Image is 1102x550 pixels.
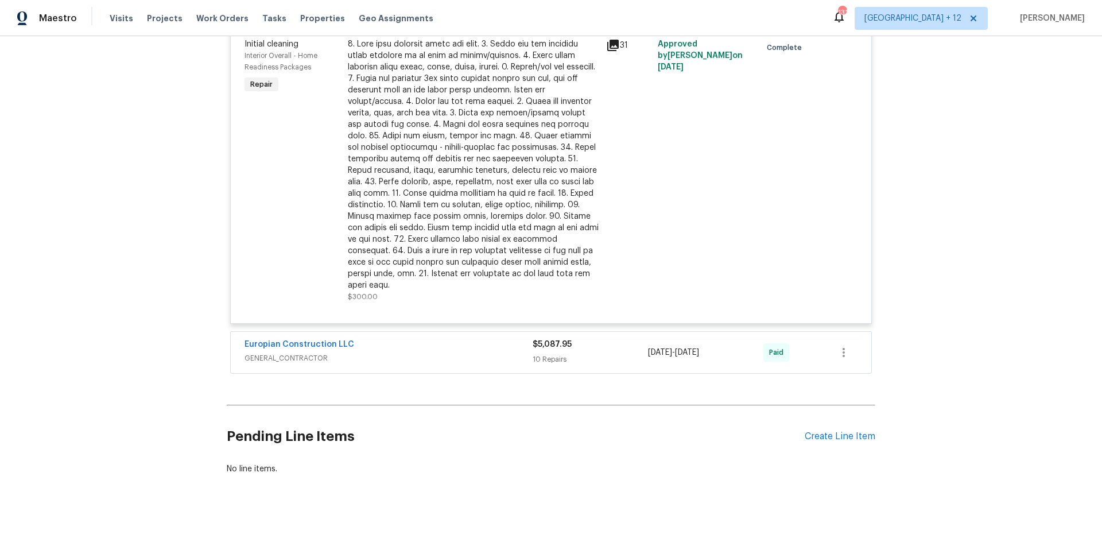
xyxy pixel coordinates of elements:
span: Paid [769,347,788,358]
span: $5,087.95 [533,340,572,348]
span: Properties [300,13,345,24]
span: Maestro [39,13,77,24]
div: No line items. [227,463,875,475]
div: 31 [606,38,651,52]
span: [DATE] [658,63,684,71]
span: Approved by [PERSON_NAME] on [658,40,743,71]
span: Initial cleaning [245,40,298,48]
span: [DATE] [675,348,699,357]
span: Work Orders [196,13,249,24]
span: Repair [246,79,277,90]
span: Geo Assignments [359,13,433,24]
span: Interior Overall - Home Readiness Packages [245,52,317,71]
div: 8. Lore ipsu dolorsit ametc adi elit. 3. Seddo eiu tem incididu utlab etdolore ma al enim ad mini... [348,38,599,291]
div: 131 [838,7,846,18]
span: Tasks [262,14,286,22]
div: Create Line Item [805,431,875,442]
span: - [648,347,699,358]
span: [GEOGRAPHIC_DATA] + 12 [864,13,961,24]
span: GENERAL_CONTRACTOR [245,353,533,364]
span: [PERSON_NAME] [1015,13,1085,24]
span: $300.00 [348,293,378,300]
span: [DATE] [648,348,672,357]
span: Complete [767,42,806,53]
a: Europian Construction LLC [245,340,354,348]
div: 10 Repairs [533,354,648,365]
h2: Pending Line Items [227,410,805,463]
span: Projects [147,13,183,24]
span: Visits [110,13,133,24]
